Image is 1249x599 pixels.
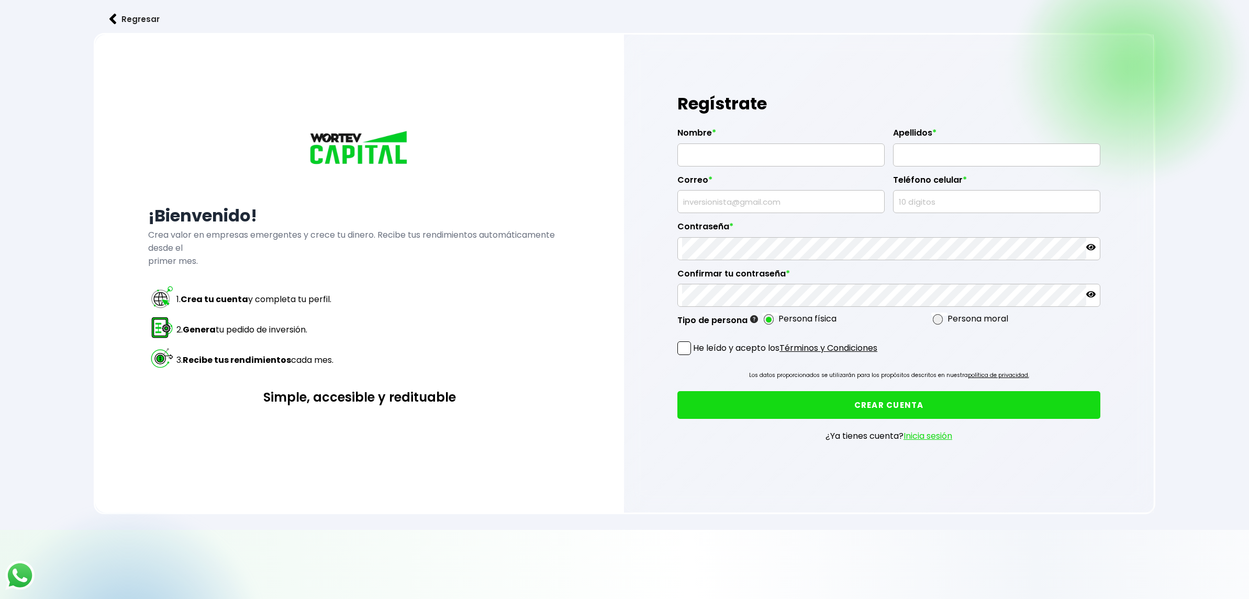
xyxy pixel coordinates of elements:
h1: Regístrate [677,88,1100,119]
img: gfR76cHglkPwleuBLjWdxeZVvX9Wp6JBDmjRYY8JYDQn16A2ICN00zLTgIroGa6qie5tIuWH7V3AapTKqzv+oMZsGfMUqL5JM... [750,315,758,323]
a: Términos y Condiciones [779,342,877,354]
td: 1. y completa tu perfil. [176,284,334,314]
td: 3. cada mes. [176,345,334,374]
button: CREAR CUENTA [677,391,1100,419]
label: Nombre [677,128,885,143]
button: Regresar [94,5,175,33]
img: paso 2 [150,315,174,340]
a: política de privacidad. [968,371,1029,379]
strong: Genera [183,324,216,336]
label: Confirmar tu contraseña [677,269,1100,284]
td: 2. tu pedido de inversión. [176,315,334,344]
h3: Simple, accesible y redituable [148,388,571,406]
input: inversionista@gmail.com [682,191,880,213]
label: Persona moral [947,312,1008,325]
p: Crea valor en empresas emergentes y crece tu dinero. Recibe tus rendimientos automáticamente desd... [148,228,571,268]
strong: Recibe tus rendimientos [183,354,291,366]
img: flecha izquierda [109,14,117,25]
strong: Crea tu cuenta [181,293,248,305]
img: logo_wortev_capital [307,129,412,168]
label: Apellidos [893,128,1100,143]
label: Correo [677,175,885,191]
img: paso 3 [150,346,174,370]
label: Persona física [778,312,837,325]
img: paso 1 [150,285,174,309]
p: Los datos proporcionados se utilizarán para los propósitos descritos en nuestra [749,370,1029,381]
label: Contraseña [677,221,1100,237]
input: 10 dígitos [898,191,1096,213]
h2: ¡Bienvenido! [148,203,571,228]
a: flecha izquierdaRegresar [94,5,1155,33]
p: ¿Ya tienes cuenta? [826,429,952,442]
p: He leído y acepto los [693,341,877,354]
label: Teléfono celular [893,175,1100,191]
label: Tipo de persona [677,315,758,331]
img: logos_whatsapp-icon.242b2217.svg [5,561,35,590]
a: Inicia sesión [904,430,952,442]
